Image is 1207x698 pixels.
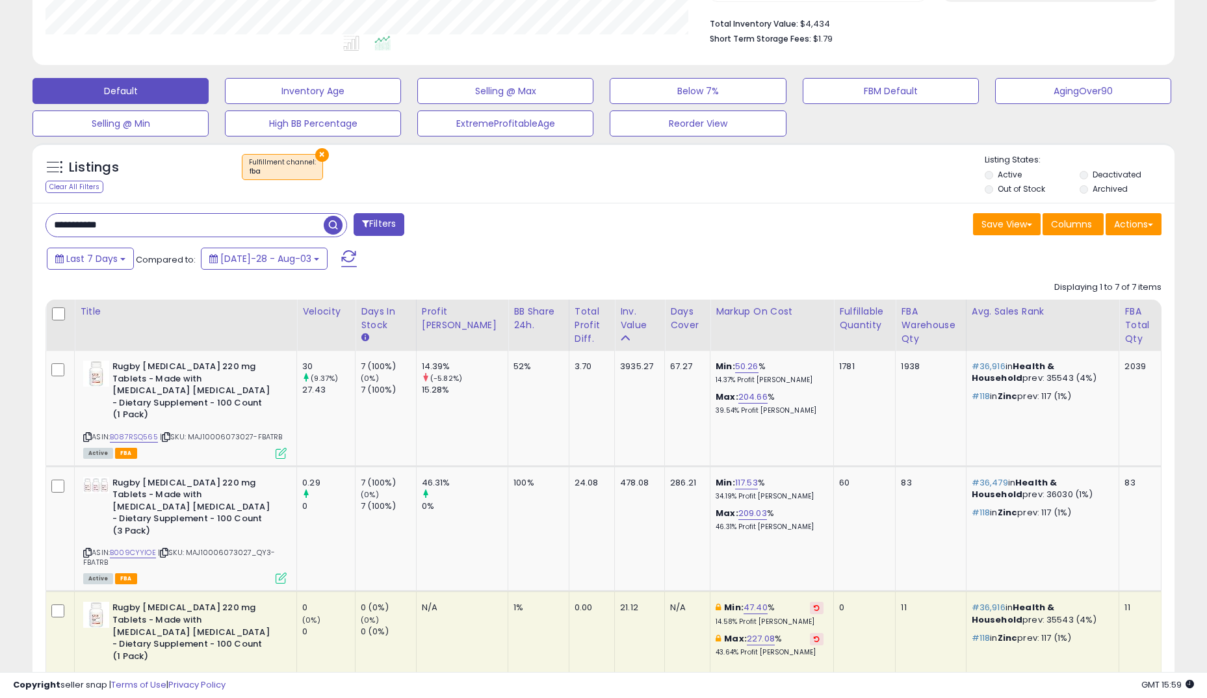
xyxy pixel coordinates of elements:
[302,615,320,625] small: (0%)
[716,391,824,415] div: %
[430,373,462,383] small: (-5.82%)
[13,679,60,691] strong: Copyright
[716,305,828,318] div: Markup on Cost
[225,110,401,136] button: High BB Percentage
[670,361,700,372] div: 67.27
[575,361,604,372] div: 3.70
[302,361,355,372] div: 30
[716,492,824,501] p: 34.19% Profit [PERSON_NAME]
[302,305,350,318] div: Velocity
[670,477,700,489] div: 286.21
[302,626,355,638] div: 0
[513,305,564,332] div: BB Share 24h.
[972,632,991,644] span: #118
[839,602,885,614] div: 0
[1093,169,1141,180] label: Deactivated
[361,361,416,372] div: 7 (100%)
[83,547,275,567] span: | SKU: MAJ10006073027_QY3-FBATRB
[972,390,991,402] span: #118
[724,632,747,645] b: Max:
[302,500,355,512] div: 0
[716,633,824,657] div: %
[620,305,659,332] div: Inv. value
[115,573,137,584] span: FBA
[69,159,119,177] h5: Listings
[361,626,416,638] div: 0 (0%)
[201,248,328,270] button: [DATE]-28 - Aug-03
[670,305,705,332] div: Days Cover
[901,305,960,346] div: FBA Warehouse Qty
[422,305,502,332] div: Profit [PERSON_NAME]
[575,305,609,346] div: Total Profit Diff.
[32,110,209,136] button: Selling @ Min
[716,508,824,532] div: %
[716,602,824,626] div: %
[710,15,1152,31] li: $4,434
[45,181,103,193] div: Clear All Filters
[901,602,955,614] div: 11
[354,213,404,236] button: Filters
[998,506,1018,519] span: Zinc
[83,448,113,459] span: All listings currently available for purchase on Amazon
[620,602,655,614] div: 21.12
[610,78,786,104] button: Below 7%
[1043,213,1104,235] button: Columns
[972,361,1110,384] p: in prev: 35543 (4%)
[249,157,316,177] span: Fulfillment channel :
[972,477,1110,500] p: in prev: 36030 (1%)
[998,183,1045,194] label: Out of Stock
[417,110,593,136] button: ExtremeProfitableAge
[620,477,655,489] div: 478.08
[620,361,655,372] div: 3935.27
[716,476,735,489] b: Min:
[80,305,291,318] div: Title
[361,373,379,383] small: (0%)
[610,110,786,136] button: Reorder View
[839,305,890,332] div: Fulfillable Quantity
[716,477,824,501] div: %
[417,78,593,104] button: Selling @ Max
[972,391,1110,402] p: in prev: 117 (1%)
[716,406,824,415] p: 39.54% Profit [PERSON_NAME]
[747,632,775,645] a: 227.08
[83,361,287,457] div: ASIN:
[716,648,824,657] p: 43.64% Profit [PERSON_NAME]
[803,78,979,104] button: FBM Default
[110,432,158,443] a: B087RSQ565
[115,448,137,459] span: FBA
[575,602,604,614] div: 0.00
[716,523,824,532] p: 46.31% Profit [PERSON_NAME]
[422,477,508,489] div: 46.31%
[112,361,270,424] b: Rugby [MEDICAL_DATA] 220 mg Tablets - Made with [MEDICAL_DATA] [MEDICAL_DATA] - Dietary Supplemen...
[83,602,109,628] img: 41vU923m6gL._SL40_.jpg
[83,573,113,584] span: All listings currently available for purchase on Amazon
[716,361,824,385] div: %
[422,361,508,372] div: 14.39%
[361,489,379,500] small: (0%)
[1093,183,1128,194] label: Archived
[839,361,885,372] div: 1781
[1124,602,1151,614] div: 11
[1124,361,1151,372] div: 2039
[302,602,355,614] div: 0
[513,361,559,372] div: 52%
[744,601,768,614] a: 47.40
[972,601,1006,614] span: #36,916
[361,615,379,625] small: (0%)
[361,477,416,489] div: 7 (100%)
[513,477,559,489] div: 100%
[716,507,738,519] b: Max:
[1106,213,1162,235] button: Actions
[972,476,1008,489] span: #36,479
[220,252,311,265] span: [DATE]-28 - Aug-03
[112,477,270,541] b: Rugby [MEDICAL_DATA] 220 mg Tablets - Made with [MEDICAL_DATA] [MEDICAL_DATA] - Dietary Supplemen...
[972,360,1055,384] span: Health & Household
[13,679,226,692] div: seller snap | |
[995,78,1171,104] button: AgingOver90
[972,305,1114,318] div: Avg. Sales Rank
[513,602,559,614] div: 1%
[1124,305,1156,346] div: FBA Total Qty
[83,477,287,583] div: ASIN:
[361,305,411,332] div: Days In Stock
[32,78,209,104] button: Default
